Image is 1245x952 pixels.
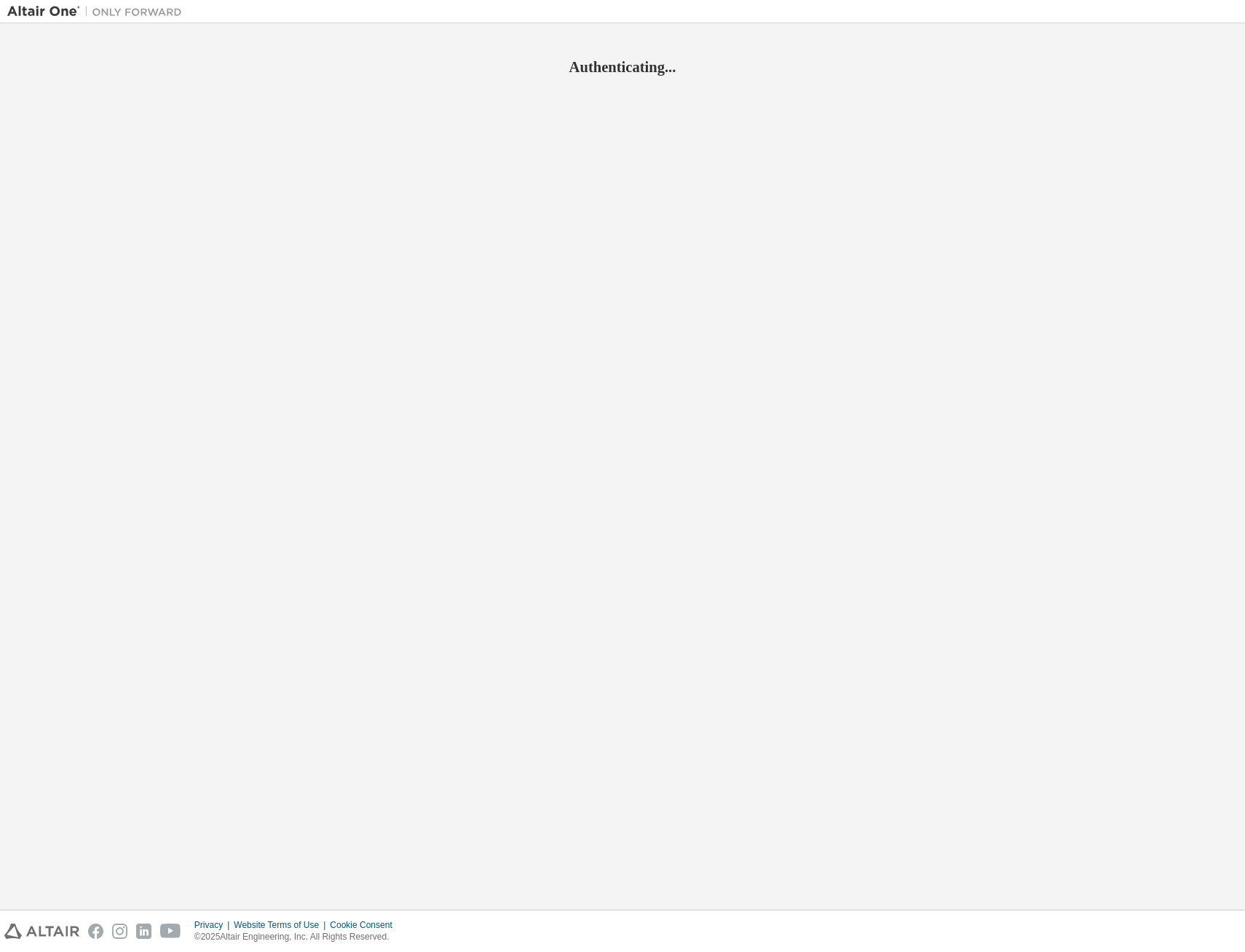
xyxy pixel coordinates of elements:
h2: Authenticating... [7,58,1238,76]
img: youtube.svg [160,924,181,939]
div: Privacy [194,919,234,931]
p: © 2025 Altair Engineering, Inc. All Rights Reserved. [194,931,401,943]
div: Website Terms of Use [234,919,330,931]
img: Altair One [7,4,189,19]
img: linkedin.svg [136,924,151,939]
div: Cookie Consent [330,919,400,931]
img: instagram.svg [112,924,127,939]
img: facebook.svg [88,924,103,939]
img: altair_logo.svg [4,924,79,939]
